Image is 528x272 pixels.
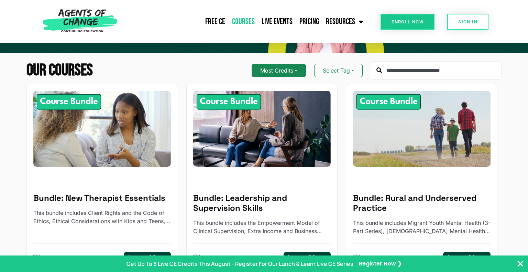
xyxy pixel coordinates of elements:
[33,209,171,225] p: This bundle includes Client Rights and the Code of Ethics, Ethical Considerations with Kids and T...
[252,64,306,77] button: Most Credits
[193,193,331,213] h5: Bundle: Leadership and Supervision Skills
[448,253,486,262] h5: Learn More
[288,253,326,262] h5: Learn More
[392,20,423,24] span: Enroll Now
[381,14,434,30] a: Enroll Now
[26,62,93,79] h2: Our Courses
[314,64,363,77] button: Select Tag
[202,13,229,30] a: Free CE
[193,219,331,235] p: This bundle includes the Empowerment Model of Clinical Supervision, Extra Income and Business Ski...
[202,253,227,262] p: 8 Credits
[516,260,525,268] button: Close Banner
[359,260,402,268] a: Register Now ❯
[447,14,488,30] a: SIGN IN
[353,219,491,235] p: This bundle includes Migrant Youth Mental Health (3-Part Series), Native American Mental Health, ...
[186,84,338,270] a: Leadership and Supervision Skills - 8 Credit CE BundleBundle: Leadership and Supervision SkillsTh...
[120,13,367,30] nav: Menu
[128,253,167,262] h5: Learn More
[126,260,353,268] p: Get Up To 6 Live CE Credits This August - Register For Our Lunch & Learn Live CE Series
[353,91,491,167] img: Rural and Underserved Practice - 8 Credit CE Bundle
[258,13,296,30] a: Live Events
[33,193,171,203] h5: Bundle: New Therapist Essentials
[193,91,331,167] img: Leadership and Supervision Skills - 8 Credit CE Bundle
[33,91,171,167] img: New Therapist Essentials - 10 Credit CE Bundle
[362,253,386,262] p: 8 Credits
[26,84,178,270] a: New Therapist Essentials - 10 Credit CE BundleBundle: New Therapist EssentialsThis bundle include...
[322,13,367,30] a: Resources
[229,13,258,30] a: Courses
[43,253,69,262] p: 10 Credits
[353,193,491,213] h5: Bundle: Rural and Underserved Practice
[346,84,497,270] a: Rural and Underserved Practice - 8 Credit CE BundleBundle: Rural and Underserved PracticeThis bun...
[296,13,322,30] a: Pricing
[458,20,477,24] span: SIGN IN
